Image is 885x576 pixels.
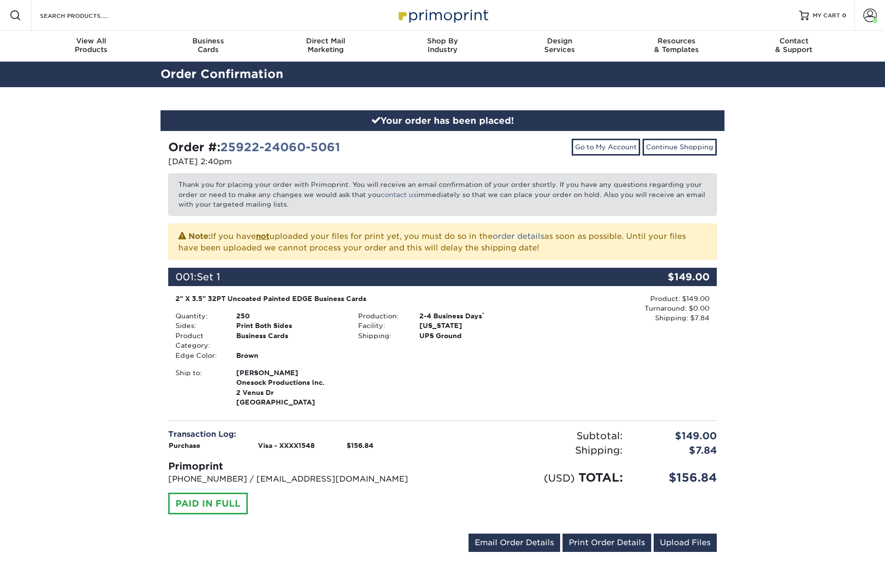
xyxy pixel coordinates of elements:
[168,493,248,515] div: PAID IN FULL
[442,429,630,443] div: Subtotal:
[236,368,344,378] span: [PERSON_NAME]
[351,321,412,330] div: Facility:
[161,110,724,131] div: Your order has been placed!
[501,31,618,62] a: DesignServices
[384,31,501,62] a: Shop ByIndustry
[229,311,351,321] div: 250
[735,37,852,45] span: Contact
[168,459,435,473] div: Primoprint
[168,473,435,485] p: [PHONE_NUMBER] / [EMAIL_ADDRESS][DOMAIN_NAME]
[618,37,735,45] span: Resources
[168,268,625,286] div: 001:
[178,230,707,254] p: If you have uploaded your files for print yet, you must do so in the as soon as possible. Until y...
[168,173,717,215] p: Thank you for placing your order with Primoprint. You will receive an email confirmation of your ...
[229,321,351,330] div: Print Both Sides
[168,140,340,154] strong: Order #:
[630,469,724,486] div: $156.84
[150,31,267,62] a: BusinessCards
[384,37,501,54] div: Industry
[618,31,735,62] a: Resources& Templates
[267,31,384,62] a: Direct MailMarketing
[229,351,351,360] div: Brown
[267,37,384,45] span: Direct Mail
[351,331,412,340] div: Shipping:
[544,472,575,484] small: (USD)
[384,37,501,45] span: Shop By
[381,191,416,198] a: contact us
[229,331,351,351] div: Business Cards
[534,294,710,323] div: Product: $149.00 Turnaround: $0.00 Shipping: $7.84
[33,31,150,62] a: View AllProducts
[150,37,267,45] span: Business
[33,37,150,54] div: Products
[168,429,435,440] div: Transaction Log:
[258,442,315,449] strong: Visa - XXXX1548
[175,294,527,303] div: 2" X 3.5" 32PT Uncoated Painted EDGE Business Cards
[630,429,724,443] div: $149.00
[153,65,732,83] h2: Order Confirmation
[168,321,229,330] div: Sides:
[578,471,623,484] span: TOTAL:
[236,388,344,397] span: 2 Venus Dr
[197,271,220,283] span: Set 1
[563,534,651,552] a: Print Order Details
[630,443,724,458] div: $7.84
[168,368,229,407] div: Ship to:
[394,5,491,26] img: Primoprint
[842,12,846,19] span: 0
[169,442,201,449] strong: Purchase
[150,37,267,54] div: Cards
[412,331,534,340] div: UPS Ground
[188,232,211,241] strong: Note:
[351,311,412,321] div: Production:
[501,37,618,54] div: Services
[256,232,269,241] b: not
[412,311,534,321] div: 2-4 Business Days
[347,442,374,449] strong: $156.84
[572,139,640,155] a: Go to My Account
[236,368,344,406] strong: [GEOGRAPHIC_DATA]
[442,443,630,458] div: Shipping:
[813,12,840,20] span: MY CART
[501,37,618,45] span: Design
[168,311,229,321] div: Quantity:
[267,37,384,54] div: Marketing
[469,534,560,552] a: Email Order Details
[236,378,344,387] span: Onesock Productions Inc.
[168,331,229,351] div: Product Category:
[618,37,735,54] div: & Templates
[39,10,133,21] input: SEARCH PRODUCTS.....
[625,268,717,286] div: $149.00
[493,232,544,241] a: order details
[735,37,852,54] div: & Support
[168,156,435,168] p: [DATE] 2:40pm
[412,321,534,330] div: [US_STATE]
[168,351,229,360] div: Edge Color:
[220,140,340,154] a: 25922-24060-5061
[735,31,852,62] a: Contact& Support
[33,37,150,45] span: View All
[643,139,717,155] a: Continue Shopping
[654,534,717,552] a: Upload Files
